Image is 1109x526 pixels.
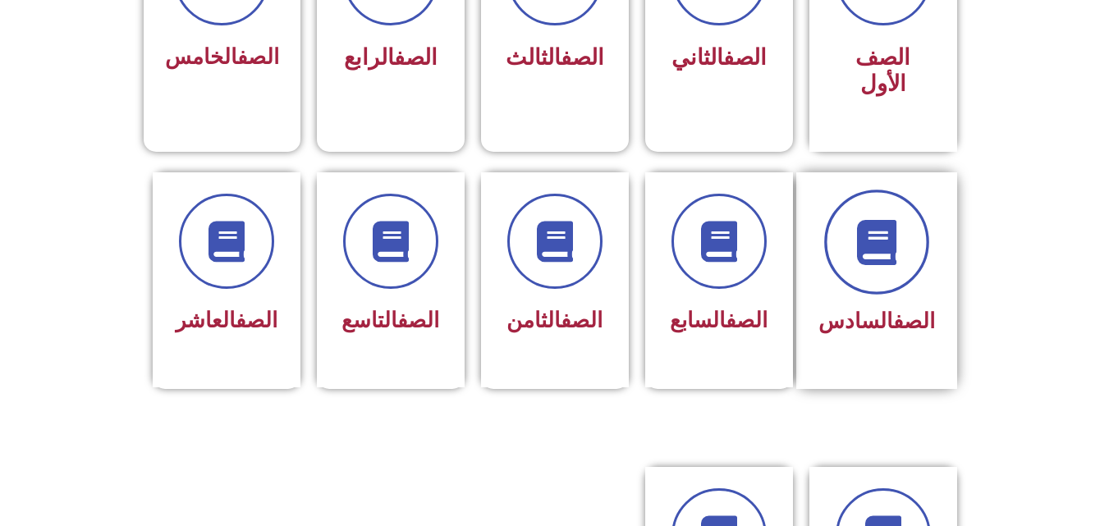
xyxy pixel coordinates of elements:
[506,308,603,332] span: الثامن
[561,44,604,71] a: الصف
[893,309,935,333] a: الصف
[165,44,279,69] span: الخامس
[561,308,603,332] a: الصف
[341,308,439,332] span: التاسع
[670,308,768,332] span: السابع
[394,44,438,71] a: الصف
[236,308,277,332] a: الصف
[723,44,767,71] a: الصف
[237,44,279,69] a: الصف
[344,44,438,71] span: الرابع
[176,308,277,332] span: العاشر
[506,44,604,71] span: الثالث
[855,44,910,97] span: الصف الأول
[726,308,768,332] a: الصف
[818,309,935,333] span: السادس
[671,44,767,71] span: الثاني
[397,308,439,332] a: الصف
